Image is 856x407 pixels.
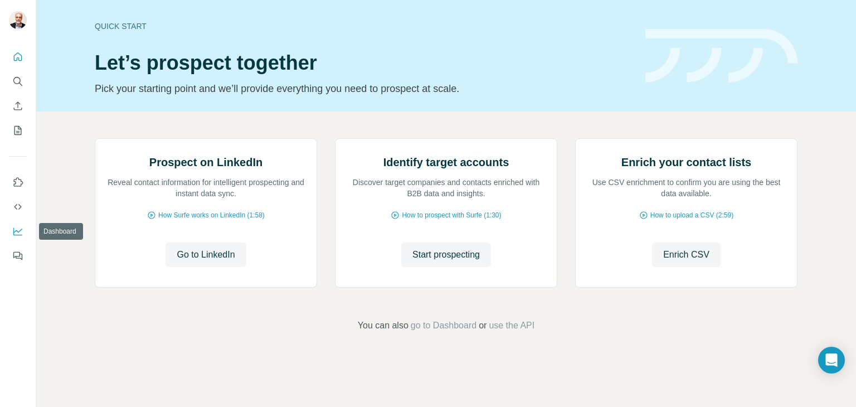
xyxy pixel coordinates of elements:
[401,243,491,267] button: Start prospecting
[347,177,546,199] p: Discover target companies and contacts enriched with B2B data and insights.
[149,154,262,170] h2: Prospect on LinkedIn
[383,154,509,170] h2: Identify target accounts
[412,248,480,261] span: Start prospecting
[650,210,733,220] span: How to upload a CSV (2:59)
[95,81,632,96] p: Pick your starting point and we’ll provide everything you need to prospect at scale.
[9,96,27,116] button: Enrich CSV
[9,221,27,241] button: Dashboard
[663,248,709,261] span: Enrich CSV
[9,11,27,29] img: Avatar
[106,177,305,199] p: Reveal contact information for intelligent prospecting and instant data sync.
[818,347,845,374] div: Open Intercom Messenger
[587,177,786,199] p: Use CSV enrichment to confirm you are using the best data available.
[166,243,246,267] button: Go to LinkedIn
[411,319,476,332] button: go to Dashboard
[9,197,27,217] button: Use Surfe API
[9,47,27,67] button: Quick start
[95,21,632,32] div: Quick start
[652,243,721,267] button: Enrich CSV
[177,248,235,261] span: Go to LinkedIn
[358,319,408,332] span: You can also
[479,319,487,332] span: or
[645,29,797,83] img: banner
[95,52,632,74] h1: Let’s prospect together
[9,172,27,192] button: Use Surfe on LinkedIn
[621,154,751,170] h2: Enrich your contact lists
[402,210,501,220] span: How to prospect with Surfe (1:30)
[9,246,27,266] button: Feedback
[9,71,27,91] button: Search
[158,210,265,220] span: How Surfe works on LinkedIn (1:58)
[9,120,27,140] button: My lists
[489,319,534,332] button: use the API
